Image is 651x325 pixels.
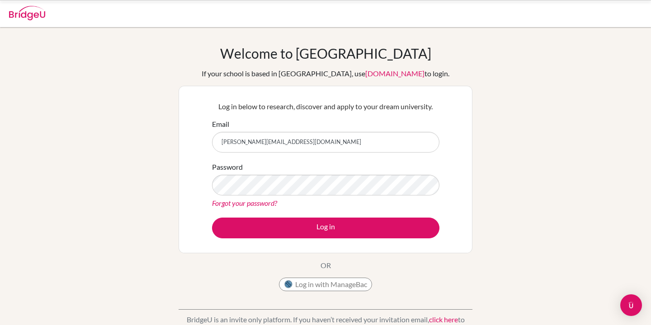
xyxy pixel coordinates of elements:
div: Open Intercom Messenger [620,294,642,316]
a: [DOMAIN_NAME] [365,69,425,78]
p: Log in below to research, discover and apply to your dream university. [212,101,439,112]
a: click here [429,315,458,324]
button: Log in with ManageBac [279,278,372,291]
a: Forgot your password? [212,199,277,207]
label: Email [212,119,229,130]
label: Password [212,162,243,172]
h1: Welcome to [GEOGRAPHIC_DATA] [220,45,431,61]
img: Bridge-U [9,6,45,20]
div: If your school is based in [GEOGRAPHIC_DATA], use to login. [202,68,449,79]
button: Log in [212,218,439,238]
p: OR [321,260,331,271]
